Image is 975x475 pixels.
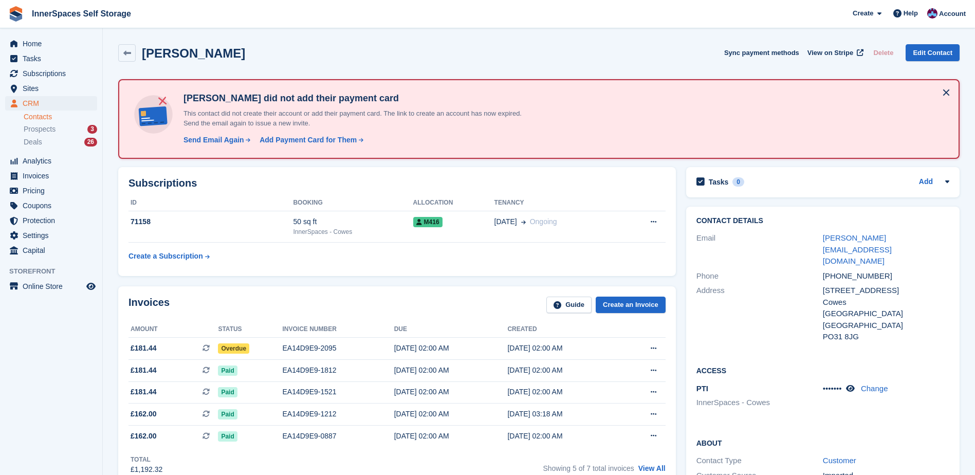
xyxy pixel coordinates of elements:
[218,409,237,419] span: Paid
[5,154,97,168] a: menu
[283,365,394,376] div: EA14D9E9-1812
[24,124,56,134] span: Prospects
[23,36,84,51] span: Home
[218,321,282,338] th: Status
[823,233,892,265] a: [PERSON_NAME][EMAIL_ADDRESS][DOMAIN_NAME]
[861,384,888,393] a: Change
[638,464,666,472] a: View All
[823,384,842,393] span: •••••••
[23,169,84,183] span: Invoices
[24,112,97,122] a: Contacts
[23,228,84,243] span: Settings
[5,279,97,294] a: menu
[546,297,592,314] a: Guide
[218,387,237,397] span: Paid
[724,44,799,61] button: Sync payment methods
[696,285,823,343] div: Address
[507,343,621,354] div: [DATE] 02:00 AM
[869,44,897,61] button: Delete
[23,198,84,213] span: Coupons
[218,431,237,442] span: Paid
[904,8,918,19] span: Help
[128,247,210,266] a: Create a Subscription
[9,266,102,277] span: Storefront
[696,384,708,393] span: PTI
[179,93,539,104] h4: [PERSON_NAME] did not add their payment card
[413,195,494,211] th: Allocation
[494,216,517,227] span: [DATE]
[413,217,443,227] span: M416
[131,343,157,354] span: £181.44
[696,437,949,448] h2: About
[131,464,162,475] div: £1,192.32
[260,135,357,145] div: Add Payment Card for Them
[23,154,84,168] span: Analytics
[696,397,823,409] li: InnerSpaces - Cowes
[507,365,621,376] div: [DATE] 02:00 AM
[131,365,157,376] span: £181.44
[507,409,621,419] div: [DATE] 03:18 AM
[131,455,162,464] div: Total
[5,81,97,96] a: menu
[23,51,84,66] span: Tasks
[128,321,218,338] th: Amount
[283,321,394,338] th: Invoice number
[709,177,729,187] h2: Tasks
[927,8,937,19] img: Paul Allo
[218,343,249,354] span: Overdue
[5,51,97,66] a: menu
[23,279,84,294] span: Online Store
[530,217,557,226] span: Ongoing
[507,387,621,397] div: [DATE] 02:00 AM
[23,243,84,258] span: Capital
[394,343,508,354] div: [DATE] 02:00 AM
[131,431,157,442] span: £162.00
[128,195,293,211] th: ID
[24,137,42,147] span: Deals
[23,184,84,198] span: Pricing
[179,108,539,129] p: This contact did not create their account or add their payment card. The link to create an accoun...
[131,387,157,397] span: £181.44
[28,5,135,22] a: InnerSpaces Self Storage
[394,321,508,338] th: Due
[906,44,960,61] a: Edit Contact
[24,137,97,148] a: Deals 26
[823,270,949,282] div: [PHONE_NUMBER]
[293,227,413,236] div: InnerSpaces - Cowes
[807,48,853,58] span: View on Stripe
[23,96,84,111] span: CRM
[283,409,394,419] div: EA14D9E9-1212
[128,177,666,189] h2: Subscriptions
[394,409,508,419] div: [DATE] 02:00 AM
[507,321,621,338] th: Created
[5,169,97,183] a: menu
[132,93,175,136] img: no-card-linked-e7822e413c904bf8b177c4d89f31251c4716f9871600ec3ca5bfc59e148c83f4.svg
[128,216,293,227] div: 71158
[5,66,97,81] a: menu
[732,177,744,187] div: 0
[5,36,97,51] a: menu
[24,124,97,135] a: Prospects 3
[283,343,394,354] div: EA14D9E9-2095
[5,213,97,228] a: menu
[803,44,866,61] a: View on Stripe
[293,216,413,227] div: 50 sq ft
[5,198,97,213] a: menu
[218,366,237,376] span: Paid
[696,365,949,375] h2: Access
[142,46,245,60] h2: [PERSON_NAME]
[823,331,949,343] div: PO31 8JG
[293,195,413,211] th: Booking
[23,81,84,96] span: Sites
[696,270,823,282] div: Phone
[394,431,508,442] div: [DATE] 02:00 AM
[543,464,634,472] span: Showing 5 of 7 total invoices
[823,285,949,297] div: [STREET_ADDRESS]
[494,195,622,211] th: Tenancy
[5,243,97,258] a: menu
[696,217,949,225] h2: Contact Details
[823,308,949,320] div: [GEOGRAPHIC_DATA]
[5,228,97,243] a: menu
[507,431,621,442] div: [DATE] 02:00 AM
[394,365,508,376] div: [DATE] 02:00 AM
